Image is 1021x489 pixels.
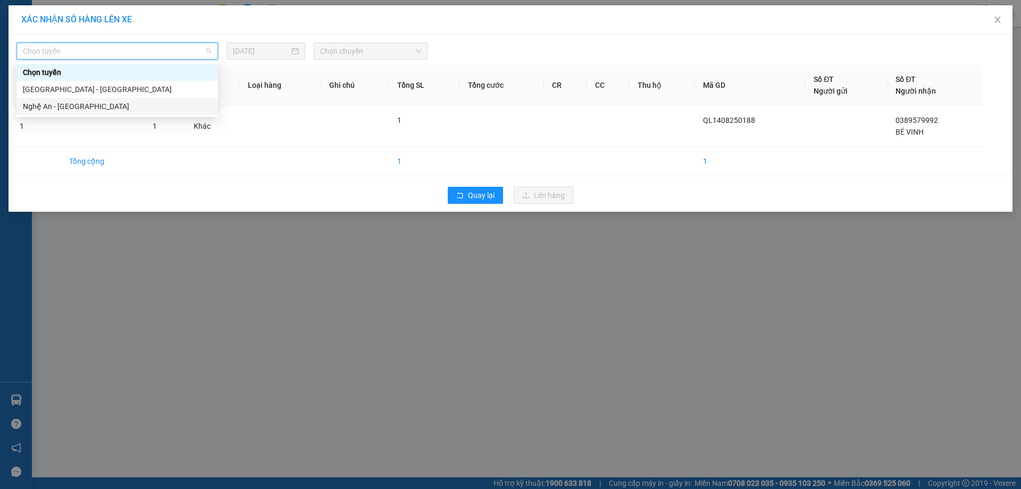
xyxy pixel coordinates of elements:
span: Người nhận [896,87,936,95]
td: 1 [694,147,805,176]
td: Tổng cộng [61,147,144,176]
div: Chọn tuyến [16,64,218,81]
input: 14/08/2025 [233,45,289,57]
span: 0389579992 [896,116,938,125]
button: uploadLên hàng [514,187,573,204]
td: Khác [185,106,240,147]
th: Mã GD [694,65,805,106]
span: Chọn chuyến [320,43,421,59]
span: BÉ VINH [896,128,924,136]
span: Quay lại [468,189,495,201]
th: Loại hàng [239,65,320,106]
div: Nghệ An - [GEOGRAPHIC_DATA] [23,101,212,112]
span: QL1408250188 [703,116,755,125]
span: 1 [153,122,157,130]
div: Chọn tuyến [23,67,212,78]
td: 1 [389,147,459,176]
th: CC [587,65,629,106]
span: XÁC NHẬN SỐ HÀNG LÊN XE [21,14,132,24]
span: Người gửi [814,87,848,95]
th: Ghi chú [321,65,389,106]
div: [GEOGRAPHIC_DATA] - [GEOGRAPHIC_DATA] [23,84,212,95]
div: Nghệ An - Hà Nội [16,98,218,115]
span: rollback [456,192,464,200]
th: STT [11,65,61,106]
button: rollbackQuay lại [448,187,503,204]
span: close [993,15,1002,24]
span: Chọn tuyến [23,43,212,59]
button: Close [983,5,1012,35]
span: 1 [397,116,401,125]
th: CR [543,65,586,106]
span: Số ĐT [814,75,834,84]
td: 1 [11,106,61,147]
th: Tổng SL [389,65,459,106]
th: Tổng cước [459,65,544,106]
th: Thu hộ [629,65,694,106]
div: Hà Nội - Nghệ An [16,81,218,98]
span: Số ĐT [896,75,916,84]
